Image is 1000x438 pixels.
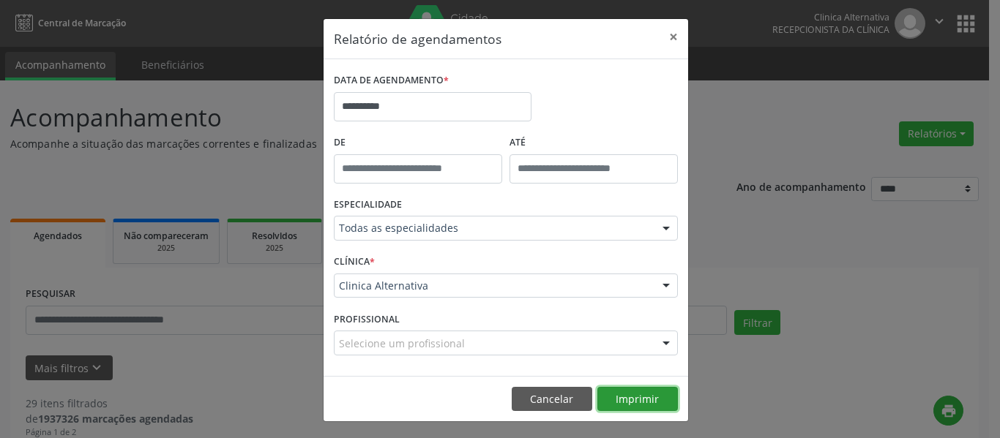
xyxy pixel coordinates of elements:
span: Todas as especialidades [339,221,648,235]
label: De [334,132,502,154]
label: CLÍNICA [334,251,375,273]
label: ESPECIALIDADE [334,194,402,216]
button: Imprimir [597,387,678,412]
label: PROFISSIONAL [334,308,400,331]
button: Cancelar [512,387,592,412]
label: ATÉ [510,132,678,154]
h5: Relatório de agendamentos [334,29,501,48]
button: Close [659,19,688,55]
label: DATA DE AGENDAMENTO [334,69,449,92]
span: Clinica Alternativa [339,279,648,293]
span: Selecione um profissional [339,336,465,351]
